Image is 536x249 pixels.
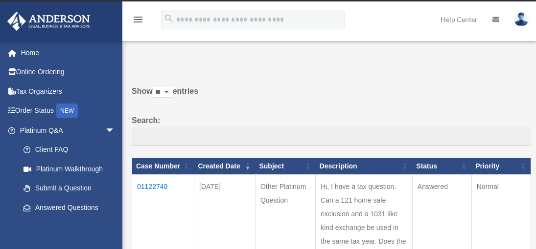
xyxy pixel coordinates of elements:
a: Online Ordering [7,62,130,82]
label: Show entries [132,84,531,108]
a: Client FAQ [14,140,125,160]
th: Priority: activate to sort column ascending [471,158,531,174]
div: NEW [56,104,78,118]
a: menu [132,17,144,25]
a: Tax Organizers [7,82,130,101]
a: Order StatusNEW [7,101,130,121]
a: Platinum Walkthrough [14,159,125,179]
a: Platinum Q&Aarrow_drop_down [7,121,125,140]
th: Subject: activate to sort column ascending [255,158,315,174]
img: Anderson Advisors Platinum Portal [4,12,93,31]
img: User Pic [514,12,529,26]
label: Search: [132,114,531,146]
th: Status: activate to sort column ascending [412,158,471,174]
a: Home [7,43,130,62]
a: Answered Questions [14,198,120,217]
a: Submit a Question [14,179,125,198]
th: Case Number: activate to sort column ascending [132,158,194,174]
span: arrow_drop_down [105,121,125,141]
select: Showentries [153,87,173,98]
input: Search: [132,127,531,146]
th: Description: activate to sort column ascending [316,158,413,174]
th: Created Date: activate to sort column ascending [194,158,255,174]
i: menu [132,14,144,25]
i: search [163,13,174,24]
